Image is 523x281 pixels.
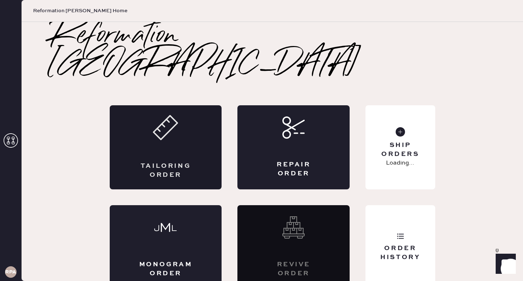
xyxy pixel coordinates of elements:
div: Revive order [266,260,321,278]
div: Tailoring Order [138,162,193,180]
h2: Reformation [GEOGRAPHIC_DATA] [50,22,494,79]
p: Loading... [386,159,414,167]
iframe: Front Chat [489,249,520,280]
span: Reformation [PERSON_NAME] Home [33,7,127,14]
div: Repair Order [266,160,321,178]
div: Ship Orders [371,141,429,159]
h3: RPA [5,270,16,275]
div: Monogram Order [138,260,193,278]
div: Order History [371,244,429,262]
